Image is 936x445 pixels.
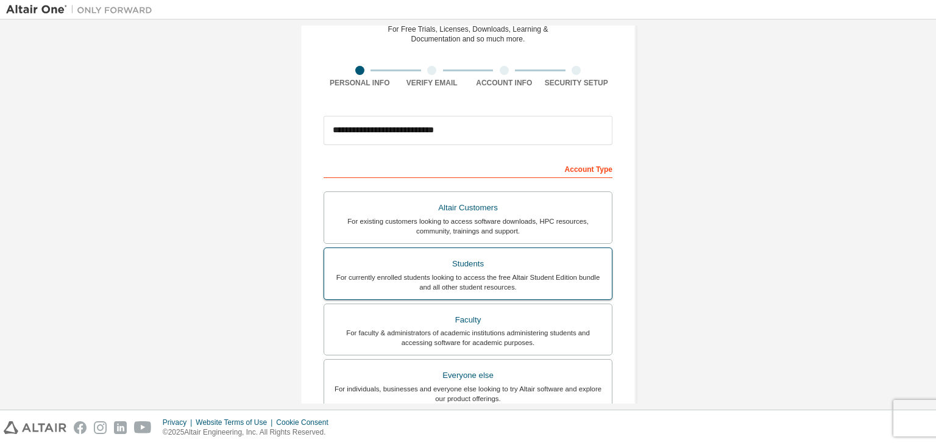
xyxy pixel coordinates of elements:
img: altair_logo.svg [4,421,66,434]
div: Account Type [324,158,612,178]
div: Account Info [468,78,541,88]
div: Students [331,255,604,272]
img: linkedin.svg [114,421,127,434]
img: instagram.svg [94,421,107,434]
img: youtube.svg [134,421,152,434]
div: Everyone else [331,367,604,384]
div: For existing customers looking to access software downloads, HPC resources, community, trainings ... [331,216,604,236]
div: Personal Info [324,78,396,88]
p: © 2025 Altair Engineering, Inc. All Rights Reserved. [163,427,336,438]
div: Cookie Consent [276,418,335,427]
div: For faculty & administrators of academic institutions administering students and accessing softwa... [331,328,604,347]
div: Privacy [163,418,196,427]
div: Verify Email [396,78,469,88]
div: For Free Trials, Licenses, Downloads, Learning & Documentation and so much more. [388,24,548,44]
div: For individuals, businesses and everyone else looking to try Altair software and explore our prod... [331,384,604,404]
div: Security Setup [541,78,613,88]
div: Website Terms of Use [196,418,276,427]
div: Faculty [331,311,604,329]
div: Altair Customers [331,199,604,216]
div: For currently enrolled students looking to access the free Altair Student Edition bundle and all ... [331,272,604,292]
img: Altair One [6,4,158,16]
img: facebook.svg [74,421,87,434]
